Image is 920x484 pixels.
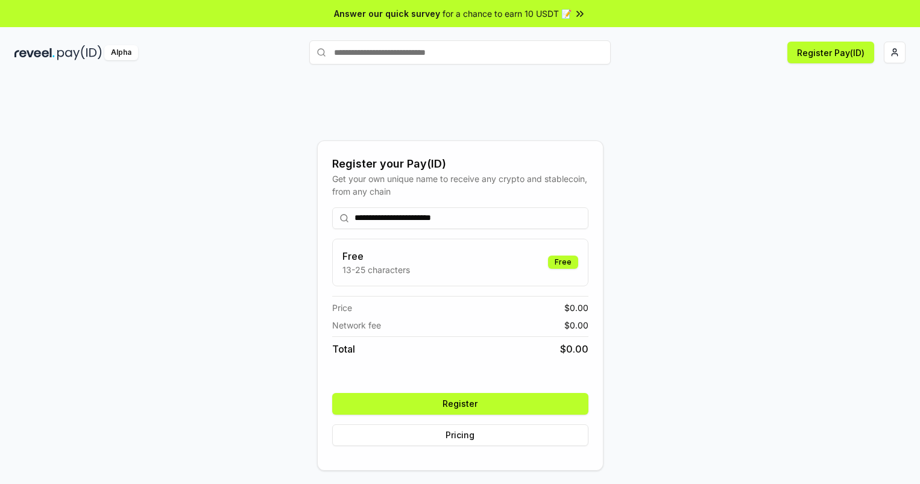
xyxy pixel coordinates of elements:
[57,45,102,60] img: pay_id
[787,42,874,63] button: Register Pay(ID)
[332,172,588,198] div: Get your own unique name to receive any crypto and stablecoin, from any chain
[560,342,588,356] span: $ 0.00
[443,7,572,20] span: for a chance to earn 10 USDT 📝
[548,256,578,269] div: Free
[332,319,381,332] span: Network fee
[332,342,355,356] span: Total
[564,301,588,314] span: $ 0.00
[332,424,588,446] button: Pricing
[332,301,352,314] span: Price
[332,393,588,415] button: Register
[564,319,588,332] span: $ 0.00
[342,249,410,263] h3: Free
[334,7,440,20] span: Answer our quick survey
[14,45,55,60] img: reveel_dark
[342,263,410,276] p: 13-25 characters
[332,156,588,172] div: Register your Pay(ID)
[104,45,138,60] div: Alpha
